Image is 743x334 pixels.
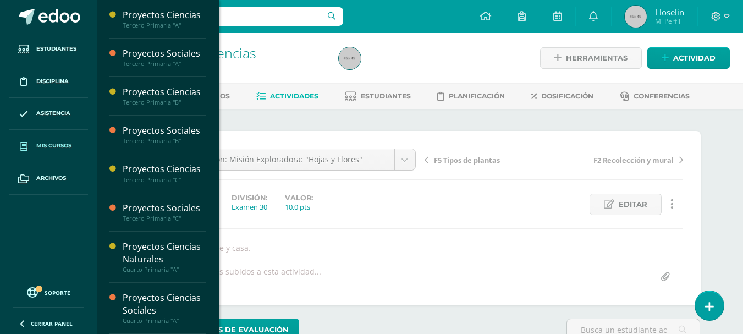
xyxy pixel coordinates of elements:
div: Examen 30 [232,202,267,212]
span: Estudiantes [36,45,76,53]
div: 10.0 pts [285,202,313,212]
a: Proyectos SocialesTercero Primaria "A" [123,47,206,68]
span: Dosificación [541,92,593,100]
div: Proyectos Ciencias [123,9,206,21]
span: Mis cursos [36,141,71,150]
label: Valor: [285,194,313,202]
span: Estudiantes [361,92,411,100]
a: Proyectos SocialesTercero Primaria "C" [123,202,206,222]
a: F2 Recolección y mural [554,154,683,165]
span: F5 Tipos de plantas [434,155,500,165]
div: Tercero Primaria "A" [123,21,206,29]
a: F5 Tipos de plantas [425,154,554,165]
div: Actividad en clase y casa. [153,243,687,253]
a: Estudiantes [345,87,411,105]
div: Cuarto Primaria "A" [123,317,206,325]
span: Actividad [673,48,716,68]
a: Archivos [9,162,88,195]
span: Asistencia [36,109,70,118]
h1: Proyectos Ciencias [139,45,326,61]
a: F1 Investigación: Misión Exploradora: "Hojas y Flores" [158,149,415,170]
div: Proyectos Ciencias Naturales [123,240,206,266]
span: Herramientas [566,48,628,68]
div: No hay archivos subidos a esta actividad... [164,266,321,288]
a: Asistencia [9,98,88,130]
div: Tercero Primaria "B" [123,137,206,145]
span: Conferencias [634,92,690,100]
div: Proyectos Sociales [123,202,206,215]
span: Cerrar panel [31,320,73,327]
div: Proyectos Ciencias [123,86,206,98]
span: Soporte [45,289,70,297]
label: División: [232,194,267,202]
input: Busca un usuario... [104,7,343,26]
a: Mis cursos [9,130,88,162]
a: Proyectos CienciasTercero Primaria "C" [123,163,206,183]
span: Disciplina [36,77,69,86]
a: Proyectos SocialesTercero Primaria "B" [123,124,206,145]
a: Proyectos CienciasTercero Primaria "A" [123,9,206,29]
div: Tercero Primaria "C" [123,215,206,222]
span: Planificación [449,92,505,100]
div: Tercero Primaria "C" [123,176,206,184]
span: Mi Perfil [655,17,684,26]
a: Estudiantes [9,33,88,65]
a: Disciplina [9,65,88,98]
span: F1 Investigación: Misión Exploradora: "Hojas y Flores" [166,149,386,170]
div: Proyectos Sociales [123,47,206,60]
img: 45x45 [339,47,361,69]
a: Dosificación [531,87,593,105]
div: Proyectos Ciencias Sociales [123,292,206,317]
div: Tercero Primaria 'C' [139,61,326,71]
a: Proyectos CienciasTercero Primaria "B" [123,86,206,106]
div: Tercero Primaria "A" [123,60,206,68]
a: Proyectos Ciencias SocialesCuarto Primaria "A" [123,292,206,325]
span: F2 Recolección y mural [593,155,674,165]
span: Archivos [36,174,66,183]
a: Soporte [13,284,84,299]
span: Lloselin [655,7,684,18]
img: 45x45 [625,6,647,28]
span: Editar [619,194,647,215]
a: Planificación [437,87,505,105]
a: Conferencias [620,87,690,105]
span: Actividades [270,92,318,100]
div: Tercero Primaria "B" [123,98,206,106]
a: Proyectos Ciencias NaturalesCuarto Primaria "A" [123,240,206,273]
a: Herramientas [540,47,642,69]
a: Actividad [647,47,730,69]
div: Proyectos Ciencias [123,163,206,176]
div: Cuarto Primaria "A" [123,266,206,273]
a: Actividades [256,87,318,105]
div: Proyectos Sociales [123,124,206,137]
